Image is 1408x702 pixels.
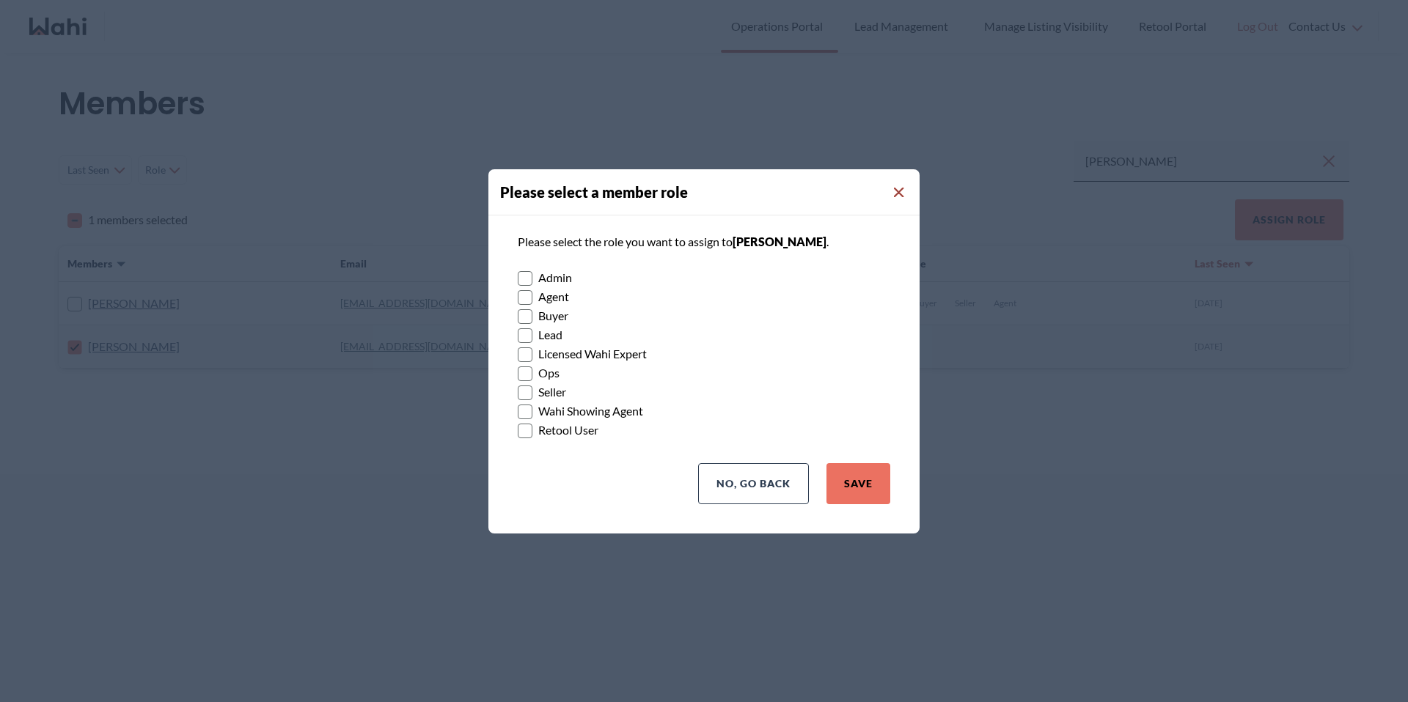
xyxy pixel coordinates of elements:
[500,181,920,203] h4: Please select a member role
[890,184,908,202] button: Close Modal
[518,421,890,440] label: Retool User
[518,344,890,363] label: Licensed Wahi Expert
[518,268,890,287] label: Admin
[733,234,826,248] strong: [PERSON_NAME]
[518,363,890,383] label: Ops
[826,463,890,504] button: Save
[518,233,890,251] p: Please select the role you want to assign to .
[698,463,809,504] button: No, Go Back
[518,306,890,325] label: Buyer
[518,402,890,421] label: Wahi Showing Agent
[518,383,890,402] label: Seller
[518,287,890,306] label: Agent
[518,325,890,344] label: Lead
